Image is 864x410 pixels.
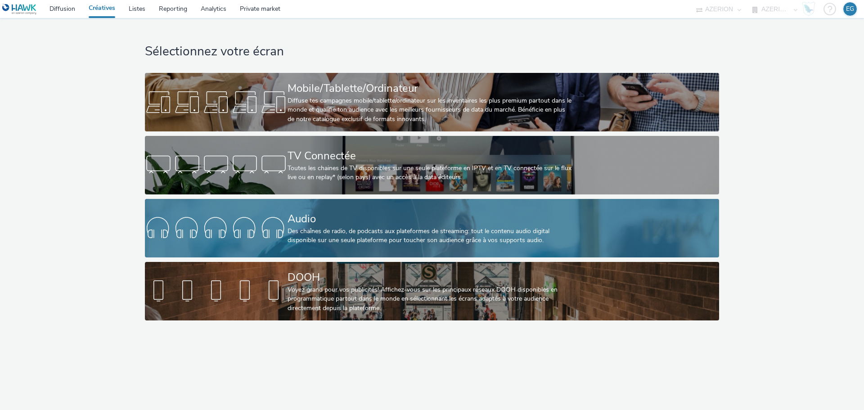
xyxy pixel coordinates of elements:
[288,211,573,227] div: Audio
[145,136,719,194] a: TV ConnectéeToutes les chaines de TV disponibles sur une seule plateforme en IPTV et en TV connec...
[145,199,719,257] a: AudioDes chaînes de radio, de podcasts aux plateformes de streaming: tout le contenu audio digita...
[802,2,819,16] a: Hawk Academy
[2,4,37,15] img: undefined Logo
[288,81,573,96] div: Mobile/Tablette/Ordinateur
[288,96,573,124] div: Diffuse tes campagnes mobile/tablette/ordinateur sur les inventaires les plus premium partout dan...
[288,270,573,285] div: DOOH
[145,43,719,60] h1: Sélectionnez votre écran
[288,285,573,313] div: Voyez grand pour vos publicités! Affichez-vous sur les principaux réseaux DOOH disponibles en pro...
[846,2,854,16] div: EG
[288,227,573,245] div: Des chaînes de radio, de podcasts aux plateformes de streaming: tout le contenu audio digital dis...
[145,262,719,320] a: DOOHVoyez grand pour vos publicités! Affichez-vous sur les principaux réseaux DOOH disponibles en...
[288,164,573,182] div: Toutes les chaines de TV disponibles sur une seule plateforme en IPTV et en TV connectée sur le f...
[145,73,719,131] a: Mobile/Tablette/OrdinateurDiffuse tes campagnes mobile/tablette/ordinateur sur les inventaires le...
[288,148,573,164] div: TV Connectée
[802,2,815,16] img: Hawk Academy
